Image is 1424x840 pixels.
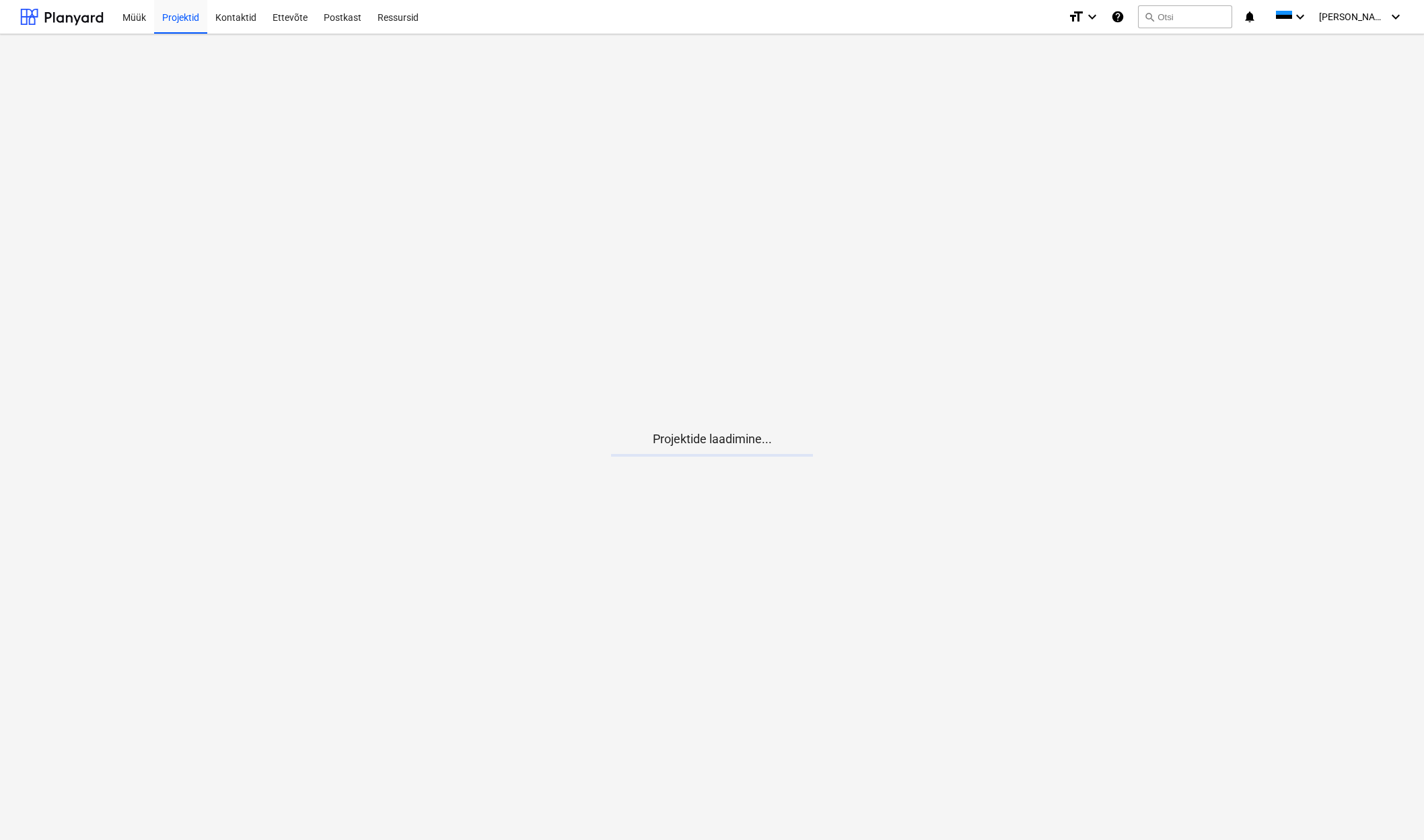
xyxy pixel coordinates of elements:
[1292,9,1308,25] i: keyboard_arrow_down
[1068,9,1084,25] i: format_size
[1084,9,1100,25] i: keyboard_arrow_down
[1144,11,1155,22] span: search
[1138,5,1232,28] button: Otsi
[1319,11,1386,22] span: [PERSON_NAME]
[1243,9,1256,25] i: notifications
[1111,9,1125,25] i: Abikeskus
[611,431,813,447] p: Projektide laadimine...
[1388,9,1404,25] i: keyboard_arrow_down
